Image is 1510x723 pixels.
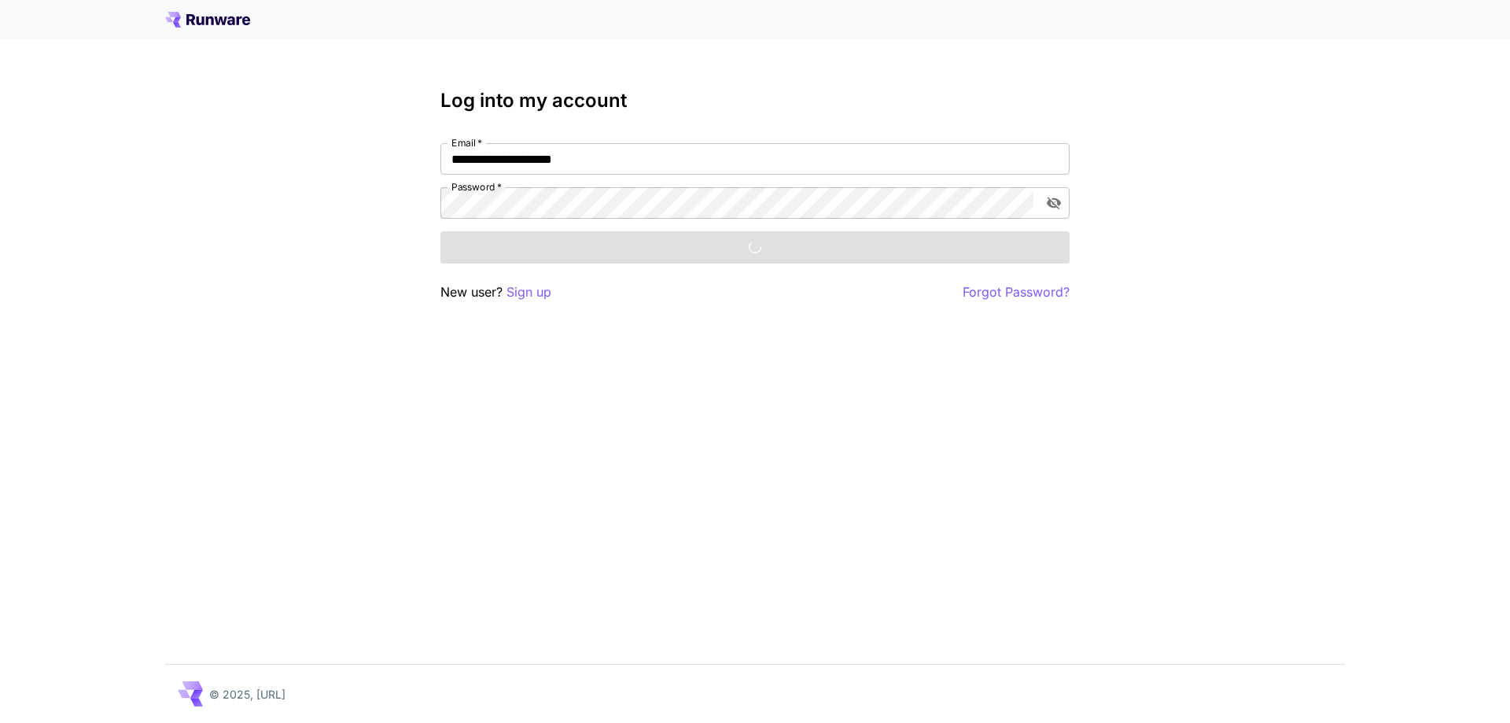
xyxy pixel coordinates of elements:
label: Email [451,136,482,149]
button: Forgot Password? [963,282,1070,302]
button: Sign up [506,282,551,302]
p: New user? [440,282,551,302]
h3: Log into my account [440,90,1070,112]
p: © 2025, [URL] [209,686,285,703]
label: Password [451,180,502,194]
button: toggle password visibility [1040,189,1068,217]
